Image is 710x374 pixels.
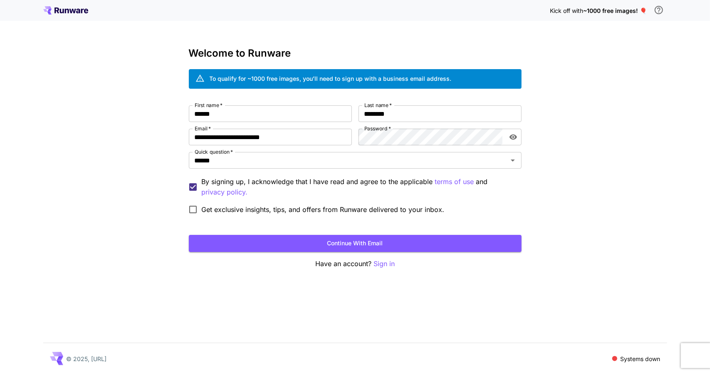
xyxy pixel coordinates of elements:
[202,204,445,214] span: Get exclusive insights, tips, and offers from Runware delivered to your inbox.
[67,354,107,363] p: © 2025, [URL]
[435,177,474,187] p: terms of use
[550,7,584,14] span: Kick off with
[374,259,395,269] button: Sign in
[364,125,391,132] label: Password
[651,2,667,18] button: In order to qualify for free credit, you need to sign up with a business email address and click ...
[507,155,519,166] button: Open
[202,177,515,197] p: By signing up, I acknowledge that I have read and agree to the applicable and
[195,102,223,109] label: First name
[202,187,248,197] button: By signing up, I acknowledge that I have read and agree to the applicable terms of use and
[364,102,392,109] label: Last name
[621,354,661,363] p: Systems down
[435,177,474,187] button: By signing up, I acknowledge that I have read and agree to the applicable and privacy policy.
[189,259,522,269] p: Have an account?
[202,187,248,197] p: privacy policy.
[189,235,522,252] button: Continue with email
[584,7,647,14] span: ~1000 free images! 🎈
[189,47,522,59] h3: Welcome to Runware
[506,130,521,145] button: toggle password visibility
[210,74,452,83] div: To qualify for ~1000 free images, you’ll need to sign up with a business email address.
[195,148,233,155] label: Quick question
[195,125,211,132] label: Email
